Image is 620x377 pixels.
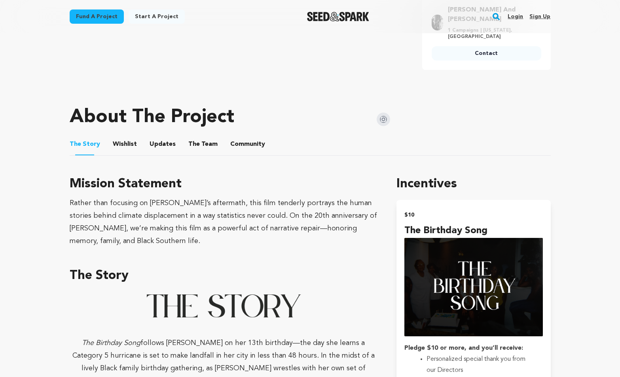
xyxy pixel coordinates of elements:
span: The [70,139,81,149]
img: Seed&Spark Logo Dark Mode [307,12,369,21]
h2: $10 [404,209,542,221]
em: The Birthday Song [82,339,140,347]
h1: Incentives [396,175,550,194]
li: Personalized special thank you from our Directors [427,354,533,376]
span: Team [188,139,218,149]
a: Seed&Spark Homepage [307,12,369,21]
span: Story [70,139,100,149]
div: Rather than focusing on [PERSON_NAME]’s aftermath, this film tenderly portrays the human stories ... [70,197,378,247]
span: The [188,139,200,149]
a: Contact [432,46,541,60]
span: Community [230,139,265,149]
a: Sign up [529,10,550,23]
span: Wishlist [113,139,137,149]
img: incentive [404,238,542,336]
h3: The Story [70,266,378,285]
h3: Mission Statement [70,175,378,194]
h1: About The Project [70,108,234,127]
img: Seed&Spark Instagram Icon [377,113,390,126]
a: Fund a project [70,9,124,24]
strong: Pledge $10 or more, and you’ll receive: [404,345,523,351]
a: Login [508,10,523,23]
img: 1754692988-Story%20title.png [142,288,304,324]
span: Updates [150,139,176,149]
a: Start a project [129,9,185,24]
p: 1 Campaigns | [US_STATE], [GEOGRAPHIC_DATA] [448,27,537,40]
h4: The Birthday Song [404,224,542,238]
